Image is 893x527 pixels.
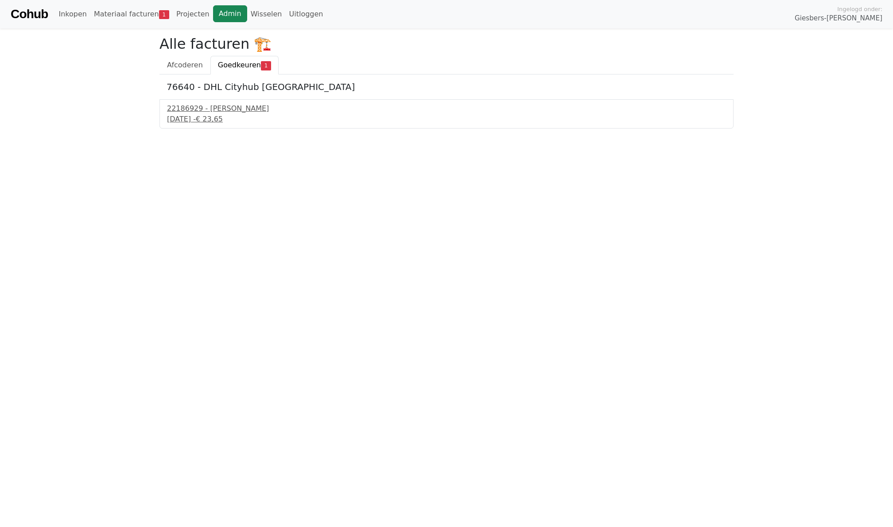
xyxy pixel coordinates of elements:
[159,10,169,19] span: 1
[159,56,210,74] a: Afcoderen
[90,5,173,23] a: Materiaal facturen1
[167,103,726,114] div: 22186929 - [PERSON_NAME]
[55,5,90,23] a: Inkopen
[167,82,726,92] h5: 76640 - DHL Cityhub [GEOGRAPHIC_DATA]
[167,114,726,125] div: [DATE] -
[173,5,213,23] a: Projecten
[167,61,203,69] span: Afcoderen
[218,61,261,69] span: Goedkeuren
[795,13,882,23] span: Giesbers-[PERSON_NAME]
[196,115,223,123] span: € 23,65
[210,56,279,74] a: Goedkeuren1
[247,5,286,23] a: Wisselen
[167,103,726,125] a: 22186929 - [PERSON_NAME][DATE] -€ 23,65
[213,5,247,22] a: Admin
[11,4,48,25] a: Cohub
[159,35,734,52] h2: Alle facturen 🏗️
[261,61,271,70] span: 1
[837,5,882,13] span: Ingelogd onder:
[286,5,327,23] a: Uitloggen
